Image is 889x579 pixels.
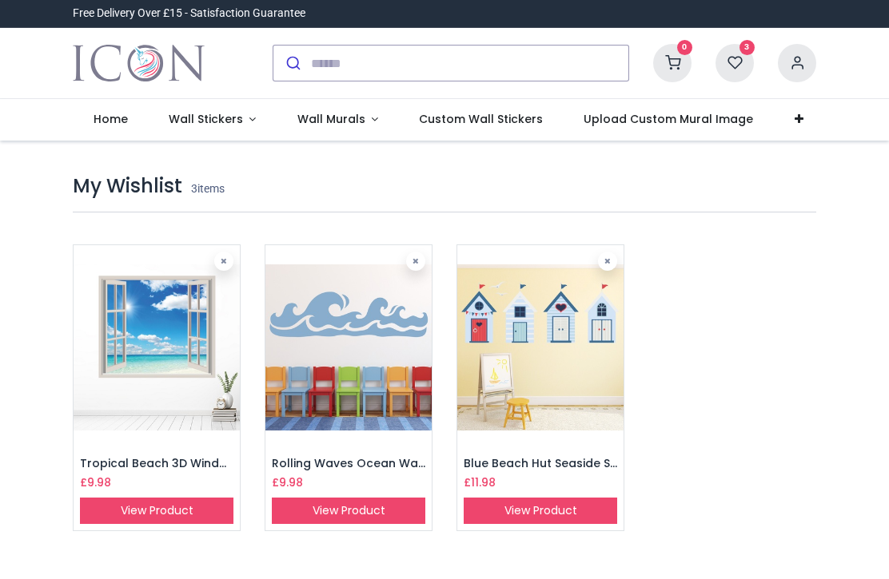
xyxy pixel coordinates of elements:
div: Free Delivery Over £15 - Satisfaction Guarantee [73,6,305,22]
a: Wall Murals [277,99,399,141]
button: Submit [273,46,311,81]
div: items [61,173,828,226]
sup: 3 [740,40,755,55]
span: 9.98 [279,474,303,490]
span: 11.98 [471,474,496,490]
a: View Product [80,498,233,525]
a: Logo of Icon Wall Stickers [73,41,205,85]
span: Home [94,111,128,127]
span: Custom Wall Stickers [419,111,543,127]
span: Upload Custom Mural Image [584,111,753,127]
h3: My Wishlist [73,173,182,200]
a: View Product [464,498,617,525]
a: View Product [272,498,425,525]
h6: £ [272,475,303,491]
span: 3 [191,182,197,195]
a: 3 [716,56,754,69]
img: Icon Wall Stickers [73,41,205,85]
iframe: Customer reviews powered by Trustpilot [480,6,816,22]
a: 0 [653,56,692,69]
a: Wall Stickers [148,99,277,141]
h6: £ [80,475,111,491]
img: Blue Beach Hut Seaside Set Wall Sticker (77cm (W) x 30cm (H) : XS, As shown) [457,245,624,450]
img: Tropical Beach 3D Window Wall Sticker (34cm (W) x 30cm (H) : XS, As shown) [74,245,240,450]
sup: 0 [677,40,692,55]
span: Wall Stickers [169,111,243,127]
span: Wall Murals [297,111,365,127]
a: Rolling Waves Ocean Wall Sticker (50cm (W) x 17cm (H) : XS, Black, As shown) [272,455,725,471]
h6: £ [464,475,496,491]
span: 9.98 [87,474,111,490]
img: Rolling Waves Ocean Wall Sticker (50cm (W) x 17cm (H) : XS, Black, As shown) [265,245,432,450]
a: Tropical Beach 3D Window Wall Sticker (34cm (W) x 30cm (H) : XS, As shown) [80,455,532,471]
